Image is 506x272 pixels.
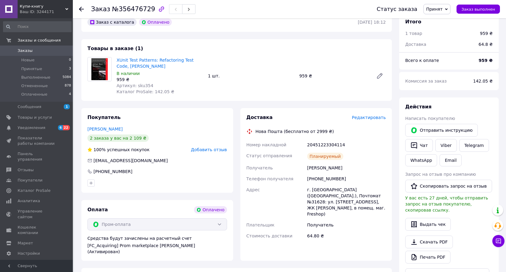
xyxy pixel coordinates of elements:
a: Редактировать [374,70,386,82]
div: 20451223304114 [306,139,387,150]
span: Покупатели [18,178,42,183]
span: Товары в заказе (1) [87,46,143,51]
input: Поиск [3,21,72,32]
span: Артикул: sku354 [117,83,153,88]
div: Оплачено [139,19,172,26]
span: Аналитика [18,198,40,204]
div: Ваш ID: 3244171 [20,9,73,15]
span: Итого [405,19,421,25]
div: 959 ₴ [480,30,493,36]
div: успешных покупок [87,147,150,153]
span: Панель управления [18,151,56,162]
div: 64.8 ₴ [475,38,496,51]
div: [PHONE_NUMBER] [306,173,387,184]
span: Написать покупателю [405,116,455,121]
a: Viber [435,139,457,152]
span: Доставка [405,42,426,47]
span: Адрес [246,187,260,192]
span: Получатель [246,165,273,170]
span: Добавить отзыв [191,147,227,152]
div: Заказ с каталога [87,19,137,26]
span: Отмененные [21,83,48,89]
span: Доставка [246,114,273,120]
span: Оплаченные [21,92,47,97]
a: Telegram [459,139,489,152]
button: Email [440,154,462,166]
span: Статус отправления [246,153,292,158]
span: У вас есть 27 дней, чтобы отправить запрос на отзыв покупателю, скопировав ссылку. [405,195,488,212]
span: Покупатель [87,114,121,120]
a: Скачать PDF [405,236,453,248]
span: 1 [64,104,70,109]
span: 6 [58,125,63,130]
span: Плательщик [246,223,275,227]
div: 2 заказа у вас на 2 109 ₴ [87,134,149,142]
span: 0 [69,57,71,63]
button: Отправить инструкцию [405,124,478,137]
a: WhatsApp [405,154,437,166]
div: [PHONE_NUMBER] [93,168,133,175]
button: Заказ выполнен [457,5,500,14]
span: Каталог ProSale [18,188,50,193]
a: Печать PDF [405,251,450,263]
span: Уведомления [18,125,45,131]
span: Управление сайтом [18,209,56,219]
img: XUnit Test Patterns: Refactoring Test Code, Gerard Meszaros [91,57,108,81]
span: Комиссия за заказ [405,79,447,83]
span: 5084 [63,75,71,80]
div: Статус заказа [377,6,417,12]
div: [PERSON_NAME] [306,162,387,173]
button: Чат с покупателем [492,235,504,247]
div: г. [GEOGRAPHIC_DATA] ([GEOGRAPHIC_DATA].), Почтомат №31628: ул. [STREET_ADDRESS], ЖК [PERSON_NAME... [306,184,387,219]
span: 1 товар [405,31,422,36]
span: Заказы и сообщения [18,38,61,43]
button: Скопировать запрос на отзыв [405,180,492,192]
span: [EMAIL_ADDRESS][DOMAIN_NAME] [93,158,168,163]
span: Настройки [18,251,40,256]
span: Отзывы [18,167,34,173]
a: XUnit Test Patterns: Refactoring Test Code, [PERSON_NAME] [117,58,194,69]
span: Новые [21,57,35,63]
span: Номер накладной [246,142,287,147]
span: Действия [405,104,432,110]
div: 1 шт. [205,72,297,80]
span: Оплата [87,207,108,212]
div: 959 ₴ [117,76,203,83]
div: 64.80 ₴ [306,230,387,241]
span: 4 [69,92,71,97]
button: Выдать чек [405,218,451,231]
span: Принят [426,7,443,12]
span: 22 [63,125,70,130]
div: Планируемый [307,153,343,160]
span: №356476729 [112,5,155,13]
a: [PERSON_NAME] [87,127,123,131]
div: Вернуться назад [79,6,84,12]
span: 142.05 ₴ [473,79,493,83]
div: [FC_Acquiring] Prom marketplace [PERSON_NAME] (Активирован) [87,243,227,255]
span: Запрос на отзыв про компанию [405,172,476,177]
div: Оплачено [194,206,227,213]
span: Принятые [21,66,42,72]
time: [DATE] 18:12 [358,20,386,25]
span: Маркет [18,240,33,246]
span: Редактировать [352,115,386,120]
button: Чат [405,139,433,152]
span: Каталог ProSale: 142.05 ₴ [117,89,174,94]
span: Товары и услуги [18,115,52,120]
span: Телефон получателя [246,176,294,181]
div: Средства будут зачислены на расчетный счет [87,235,227,255]
span: Кошелек компании [18,225,56,236]
span: Стоимость доставки [246,233,293,238]
span: Сообщения [18,104,41,110]
span: 100% [93,147,106,152]
div: 959 ₴ [297,72,371,80]
div: Нова Пошта (бесплатно от 2999 ₴) [254,128,335,134]
span: Заказ [91,5,110,13]
span: Показатели работы компании [18,135,56,146]
span: Всего к оплате [405,58,439,63]
div: Получатель [306,219,387,230]
span: Заказы [18,48,32,53]
span: 878 [65,83,71,89]
span: Заказ выполнен [461,7,495,12]
span: 3 [69,66,71,72]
